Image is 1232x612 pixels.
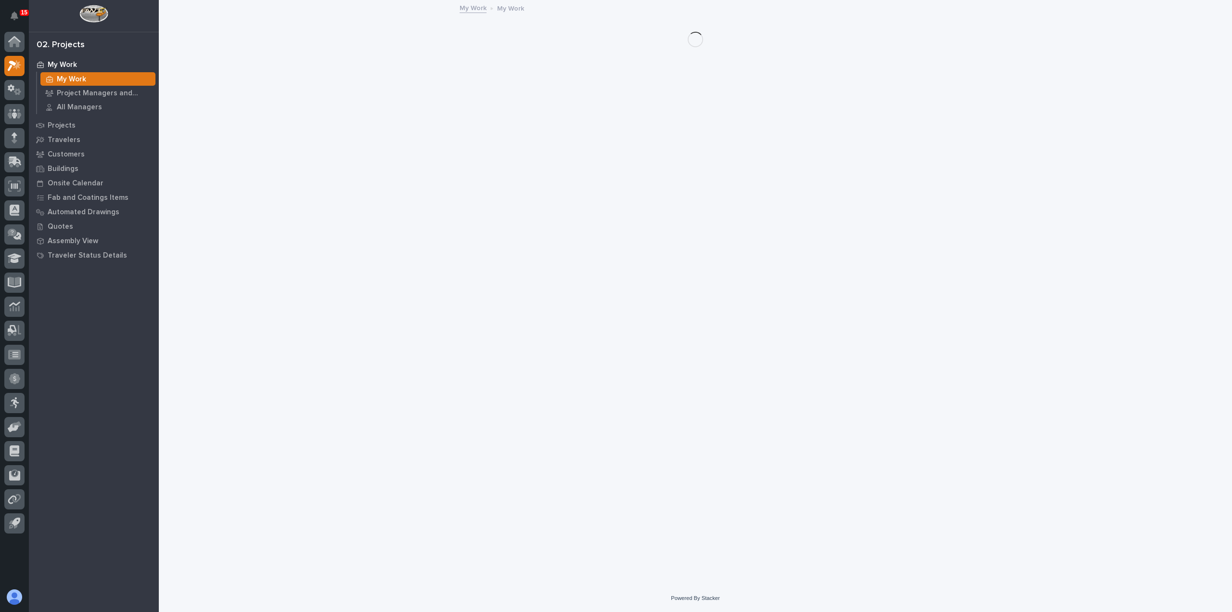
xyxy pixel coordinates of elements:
div: 02. Projects [37,40,85,51]
a: All Managers [37,100,159,114]
button: Notifications [4,6,25,26]
p: My Work [497,2,524,13]
a: Fab and Coatings Items [29,190,159,205]
p: Project Managers and Engineers [57,89,152,98]
p: Traveler Status Details [48,251,127,260]
p: Buildings [48,165,78,173]
button: users-avatar [4,587,25,607]
div: Notifications15 [12,12,25,27]
a: Powered By Stacker [671,595,719,601]
img: Workspace Logo [79,5,108,23]
a: Travelers [29,132,159,147]
a: Customers [29,147,159,161]
a: My Work [460,2,487,13]
p: All Managers [57,103,102,112]
a: Projects [29,118,159,132]
p: My Work [57,75,86,84]
p: Quotes [48,222,73,231]
a: Quotes [29,219,159,234]
a: Assembly View [29,234,159,248]
p: Projects [48,121,76,130]
p: 15 [21,9,27,16]
a: Buildings [29,161,159,176]
a: Traveler Status Details [29,248,159,262]
p: Assembly View [48,237,98,246]
a: Onsite Calendar [29,176,159,190]
a: Automated Drawings [29,205,159,219]
a: My Work [37,72,159,86]
a: My Work [29,57,159,72]
p: Travelers [48,136,80,144]
a: Project Managers and Engineers [37,86,159,100]
p: Fab and Coatings Items [48,194,128,202]
p: Onsite Calendar [48,179,103,188]
p: Automated Drawings [48,208,119,217]
p: Customers [48,150,85,159]
p: My Work [48,61,77,69]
